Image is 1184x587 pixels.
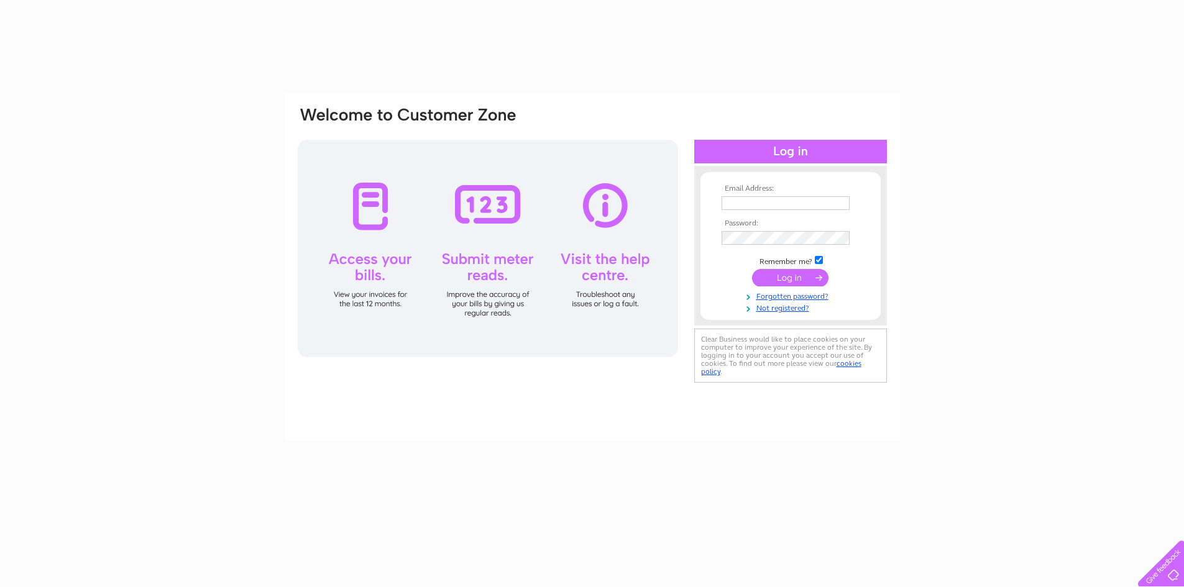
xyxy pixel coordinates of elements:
[718,219,863,228] th: Password:
[718,184,863,193] th: Email Address:
[722,289,863,301] a: Forgotten password?
[752,269,828,286] input: Submit
[718,254,863,266] td: Remember me?
[701,359,861,376] a: cookies policy
[694,329,887,383] div: Clear Business would like to place cookies on your computer to improve your experience of the sit...
[722,301,863,313] a: Not registered?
